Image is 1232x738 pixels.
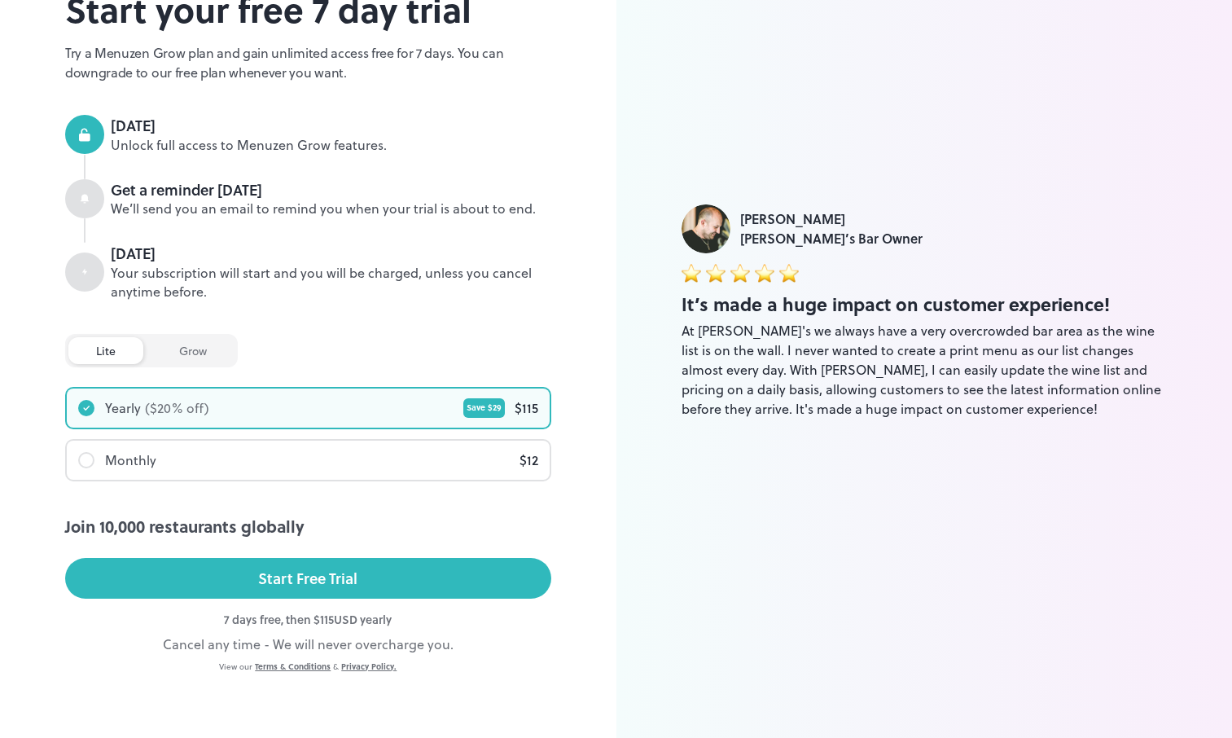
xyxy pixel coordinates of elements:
[145,398,209,418] div: ($ 20 % off)
[740,229,923,248] div: [PERSON_NAME]’s Bar Owner
[65,661,551,673] div: View our &
[740,209,923,229] div: [PERSON_NAME]
[111,115,551,136] div: [DATE]
[515,398,538,418] div: $ 115
[706,263,726,283] img: star
[65,43,551,82] p: Try a Menuzen Grow plan and gain unlimited access free for 7 days. You can downgrade to our free ...
[65,611,551,628] div: 7 days free, then $ 115 USD yearly
[255,661,331,672] a: Terms & Conditions
[111,243,551,264] div: [DATE]
[151,337,235,364] div: grow
[520,450,538,470] div: $ 12
[730,263,750,283] img: star
[68,337,143,364] div: lite
[258,566,357,591] div: Start Free Trial
[755,263,774,283] img: star
[682,291,1168,318] div: It’s made a huge impact on customer experience!
[682,321,1168,419] div: At [PERSON_NAME]'s we always have a very overcrowded bar area as the wine list is on the wall. I ...
[105,398,141,418] div: Yearly
[65,514,551,538] div: Join 10,000 restaurants globally
[111,200,551,218] div: We’ll send you an email to remind you when your trial is about to end.
[65,635,551,654] div: Cancel any time - We will never overcharge you.
[463,398,505,418] div: Save $ 29
[111,179,551,200] div: Get a reminder [DATE]
[65,558,551,599] button: Start Free Trial
[779,263,799,283] img: star
[111,264,551,301] div: Your subscription will start and you will be charged, unless you cancel anytime before.
[682,263,701,283] img: star
[111,136,551,155] div: Unlock full access to Menuzen Grow features.
[341,661,397,672] a: Privacy Policy.
[105,450,156,470] div: Monthly
[682,204,730,253] img: Luke Foyle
